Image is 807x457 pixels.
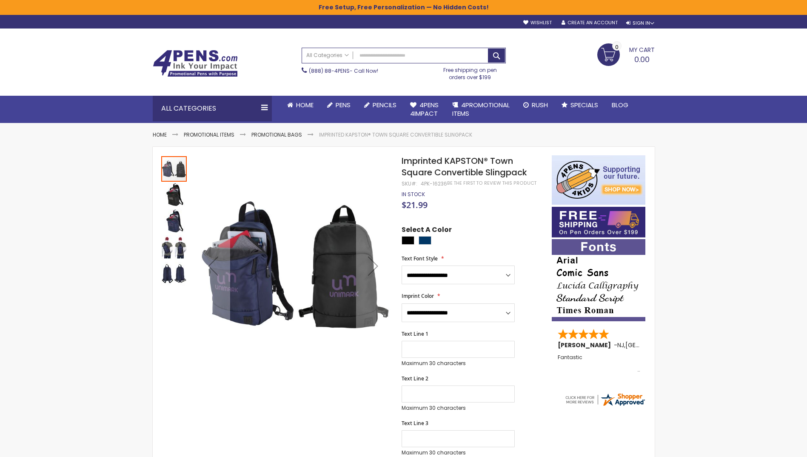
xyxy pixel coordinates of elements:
span: - , [614,341,688,349]
p: Maximum 30 characters [402,405,515,411]
span: [GEOGRAPHIC_DATA] [625,341,688,349]
span: Imprint Color [402,292,434,300]
a: All Categories [302,48,353,62]
span: Text Line 3 [402,420,428,427]
a: Blog [605,96,635,114]
div: Imprinted KAPSTON® Town Square Convertible Slingpack [161,155,188,182]
span: Select A Color [402,225,452,237]
div: Next [356,155,390,376]
span: 0 [615,43,619,51]
div: Imprinted KAPSTON® Town Square Convertible Slingpack [161,234,188,261]
span: Pencils [373,100,396,109]
a: Promotional Bags [251,131,302,138]
li: Imprinted KAPSTON® Town Square Convertible Slingpack [319,131,472,138]
span: Rush [532,100,548,109]
a: Be the first to review this product [447,180,536,186]
img: Imprinted KAPSTON® Town Square Convertible Slingpack [161,209,187,234]
img: 4pens.com widget logo [564,392,646,407]
div: Black [402,236,414,245]
span: Text Line 2 [402,375,428,382]
img: 4pens 4 kids [552,155,645,205]
div: Navy Blue [419,236,431,245]
div: Free shipping on pen orders over $199 [434,63,506,80]
a: 4pens.com certificate URL [564,402,646,409]
span: 4Pens 4impact [410,100,439,118]
div: Previous [196,155,230,376]
a: Rush [516,96,555,114]
img: font-personalization-examples [552,239,645,321]
div: Sign In [626,20,654,26]
p: Maximum 30 characters [402,360,515,367]
span: Pens [336,100,351,109]
span: 0.00 [634,54,650,65]
img: Imprinted KAPSTON® Town Square Convertible Slingpack [161,262,187,287]
span: Text Font Style [402,255,438,262]
span: 4PROMOTIONAL ITEMS [452,100,510,118]
p: Maximum 30 characters [402,449,515,456]
span: Specials [570,100,598,109]
a: Specials [555,96,605,114]
div: Imprinted KAPSTON® Town Square Convertible Slingpack [161,261,187,287]
span: $21.99 [402,199,428,211]
div: Imprinted KAPSTON® Town Square Convertible Slingpack [161,208,188,234]
a: 4PROMOTIONALITEMS [445,96,516,123]
a: (888) 88-4PENS [309,67,350,74]
div: 4PK-16236 [421,180,447,187]
div: Availability [402,191,425,198]
a: Wishlist [523,20,552,26]
a: Promotional Items [184,131,234,138]
img: Imprinted KAPSTON® Town Square Convertible Slingpack [196,168,391,362]
a: Home [280,96,320,114]
a: Pencils [357,96,403,114]
span: - Call Now! [309,67,378,74]
img: Imprinted KAPSTON® Town Square Convertible Slingpack [161,183,187,208]
a: Pens [320,96,357,114]
div: All Categories [153,96,272,121]
a: Home [153,131,167,138]
span: Home [296,100,314,109]
a: 0.00 0 [597,43,655,65]
span: All Categories [306,52,349,59]
span: Blog [612,100,628,109]
img: Imprinted KAPSTON® Town Square Convertible Slingpack [161,235,187,261]
div: Fantastic [558,354,640,373]
a: Create an Account [562,20,618,26]
span: [PERSON_NAME] [558,341,614,349]
a: 4Pens4impact [403,96,445,123]
div: Imprinted KAPSTON® Town Square Convertible Slingpack [161,182,188,208]
span: Imprinted KAPSTON® Town Square Convertible Slingpack [402,155,527,178]
strong: SKU [402,180,417,187]
span: Text Line 1 [402,330,428,337]
img: Free shipping on orders over $199 [552,207,645,237]
span: In stock [402,191,425,198]
span: NJ [617,341,624,349]
img: 4Pens Custom Pens and Promotional Products [153,50,238,77]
